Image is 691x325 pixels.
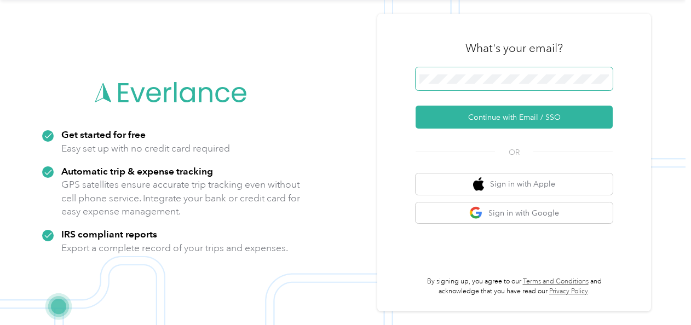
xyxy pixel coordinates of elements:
[416,173,613,195] button: apple logoSign in with Apple
[61,142,230,155] p: Easy set up with no credit card required
[465,40,563,56] h3: What's your email?
[495,147,533,158] span: OR
[469,206,483,220] img: google logo
[416,106,613,129] button: Continue with Email / SSO
[61,178,301,218] p: GPS satellites ensure accurate trip tracking even without cell phone service. Integrate your bank...
[61,129,146,140] strong: Get started for free
[549,287,588,295] a: Privacy Policy
[523,277,589,286] a: Terms and Conditions
[416,277,613,296] p: By signing up, you agree to our and acknowledge that you have read our .
[61,165,213,177] strong: Automatic trip & expense tracking
[416,202,613,224] button: google logoSign in with Google
[61,241,288,255] p: Export a complete record of your trips and expenses.
[473,177,484,191] img: apple logo
[61,228,157,240] strong: IRS compliant reports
